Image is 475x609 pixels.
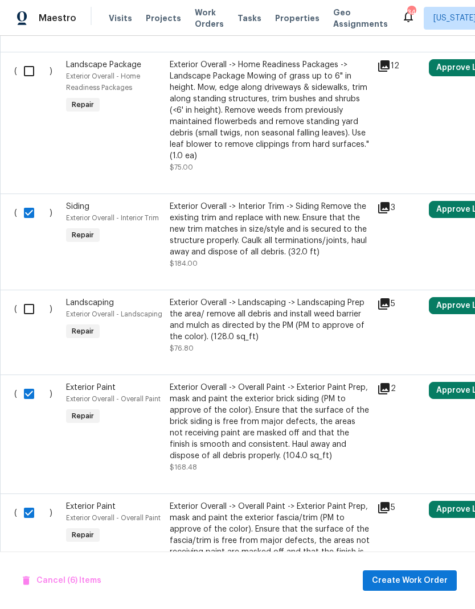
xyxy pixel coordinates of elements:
span: Exterior Overall - Interior Trim [66,215,159,221]
div: 5 [377,501,422,515]
span: Repair [67,410,99,422]
span: Properties [275,13,320,24]
div: 34 [407,7,415,18]
span: Exterior Overall - Overall Paint [66,515,161,521]
span: Repair [67,326,99,337]
button: Cancel (6) Items [18,570,106,591]
span: $184.00 [170,260,198,267]
div: 3 [377,201,422,215]
div: Exterior Overall -> Overall Paint -> Exterior Paint Prep, mask and paint the exterior brick sidin... [170,382,370,462]
div: 12 [377,59,422,73]
div: Exterior Overall -> Overall Paint -> Exterior Paint Prep, mask and paint the exterior fascia/trim... [170,501,370,581]
span: Siding [66,203,89,211]
span: Maestro [39,13,76,24]
div: Exterior Overall -> Interior Trim -> Siding Remove the existing trim and replace with new. Ensure... [170,201,370,258]
button: Create Work Order [363,570,457,591]
div: Exterior Overall -> Landscaping -> Landscaping Prep the area/ remove all debris and install weed ... [170,297,370,343]
span: Repair [67,229,99,241]
span: Exterior Overall - Home Readiness Packages [66,73,140,91]
div: 5 [377,297,422,311]
span: Geo Assignments [333,7,388,30]
span: $168.48 [170,464,197,471]
span: Landscaping [66,299,114,307]
span: Repair [67,99,99,110]
div: 2 [377,382,422,396]
span: $76.80 [170,345,194,352]
div: ( ) [11,378,63,476]
div: ( ) [11,497,63,595]
div: ( ) [11,56,63,176]
span: Exterior Overall - Landscaping [66,311,162,318]
span: Repair [67,529,99,541]
div: Exterior Overall -> Home Readiness Packages -> Landscape Package Mowing of grass up to 6" in heig... [170,59,370,162]
span: Exterior Paint [66,503,116,511]
span: Tasks [237,14,261,22]
span: Visits [109,13,132,24]
div: ( ) [11,294,63,357]
span: Landscape Package [66,61,141,69]
span: Work Orders [195,7,224,30]
span: Projects [146,13,181,24]
span: $75.00 [170,164,193,171]
span: Exterior Overall - Overall Paint [66,396,161,402]
div: ( ) [11,197,63,273]
span: Create Work Order [372,574,448,588]
span: Cancel (6) Items [23,574,101,588]
span: Exterior Paint [66,384,116,392]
